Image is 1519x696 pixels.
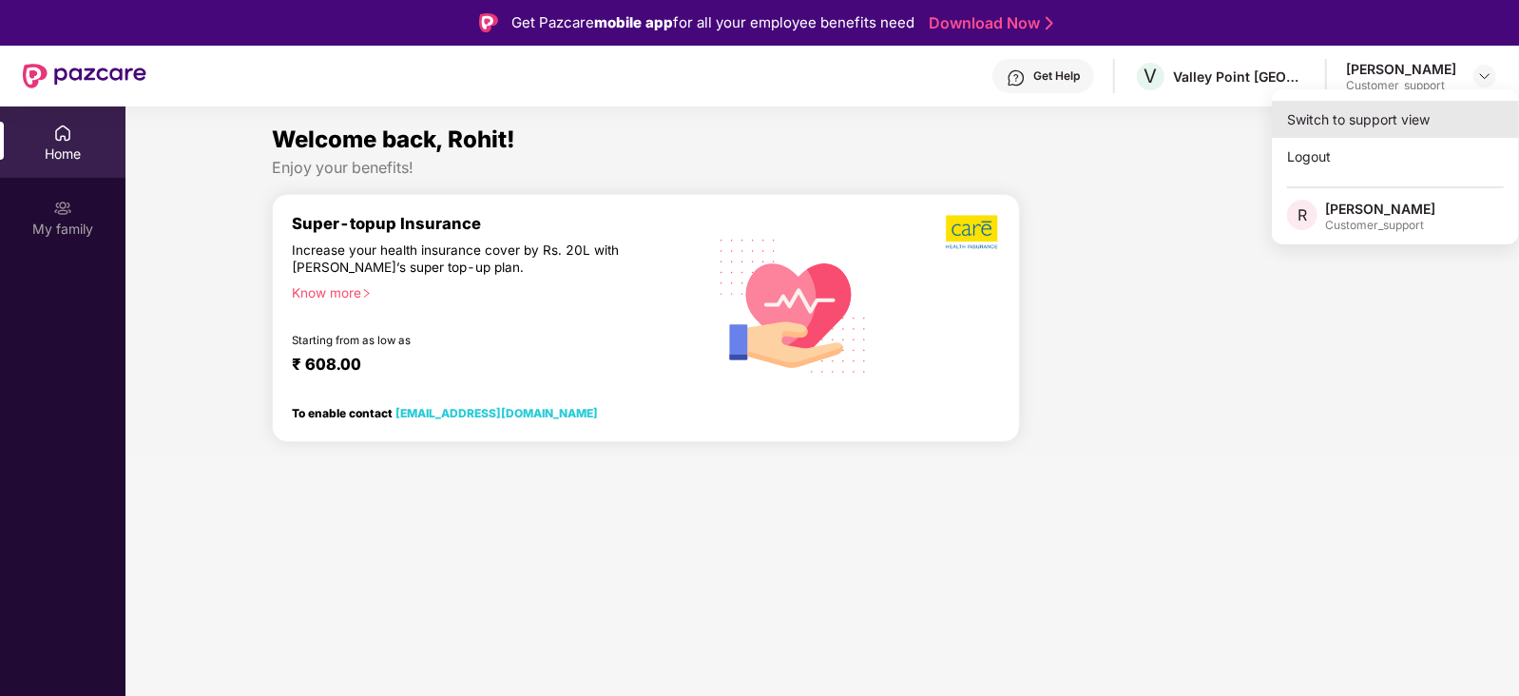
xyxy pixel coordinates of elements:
a: [EMAIL_ADDRESS][DOMAIN_NAME] [395,406,598,420]
div: Customer_support [1346,78,1456,93]
div: Customer_support [1325,218,1435,233]
div: Starting from as low as [292,334,624,347]
img: Logo [479,13,498,32]
div: Know more [292,284,693,298]
span: right [361,288,372,299]
img: b5dec4f62d2307b9de63beb79f102df3.png [946,214,1000,250]
img: New Pazcare Logo [23,64,146,88]
span: V [1144,65,1158,87]
div: To enable contact [292,406,598,419]
div: Get Pazcare for all your employee benefits need [511,11,914,34]
div: [PERSON_NAME] [1325,200,1435,218]
span: Welcome back, Rohit! [272,126,515,153]
img: svg+xml;base64,PHN2ZyB3aWR0aD0iMjAiIGhlaWdodD0iMjAiIHZpZXdCb3g9IjAgMCAyMCAyMCIgZmlsbD0ibm9uZSIgeG... [53,199,72,218]
img: svg+xml;base64,PHN2ZyBpZD0iSGVscC0zMngzMiIgeG1sbnM9Imh0dHA6Ly93d3cudzMub3JnLzIwMDAvc3ZnIiB3aWR0aD... [1007,68,1026,87]
img: Stroke [1046,13,1053,33]
div: [PERSON_NAME] [1346,60,1456,78]
div: Switch to support view [1272,101,1519,138]
img: svg+xml;base64,PHN2ZyBpZD0iRHJvcGRvd24tMzJ4MzIiIHhtbG5zPSJodHRwOi8vd3d3LnczLm9yZy8yMDAwL3N2ZyIgd2... [1477,68,1492,84]
strong: mobile app [594,13,673,31]
div: Get Help [1033,68,1080,84]
img: svg+xml;base64,PHN2ZyBpZD0iSG9tZSIgeG1sbnM9Imh0dHA6Ly93d3cudzMub3JnLzIwMDAvc3ZnIiB3aWR0aD0iMjAiIG... [53,124,72,143]
div: Super-topup Insurance [292,214,704,233]
div: Logout [1272,138,1519,175]
div: Increase your health insurance cover by Rs. 20L with [PERSON_NAME]’s super top-up plan. [292,242,623,276]
div: Enjoy your benefits! [272,158,1372,178]
span: R [1298,203,1307,226]
img: svg+xml;base64,PHN2ZyB4bWxucz0iaHR0cDovL3d3dy53My5vcmcvMjAwMC9zdmciIHhtbG5zOnhsaW5rPSJodHRwOi8vd3... [705,215,882,395]
div: Valley Point [GEOGRAPHIC_DATA] Private Limited [1173,68,1306,86]
a: Download Now [929,13,1048,33]
div: ₹ 608.00 [292,355,685,377]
